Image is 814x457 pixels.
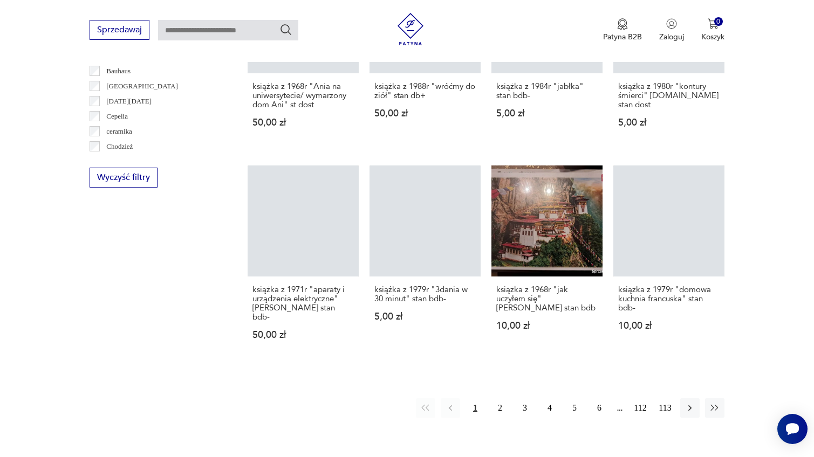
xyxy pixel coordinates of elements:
p: 5,00 zł [374,312,476,321]
a: Sprzedawaj [90,27,149,34]
p: Cepelia [106,110,128,122]
p: Zaloguj [659,32,684,42]
h3: książka z 1979r "domowa kuchnia francuska" stan bdb- [618,285,720,313]
button: 4 [540,398,559,418]
button: 1 [466,398,485,418]
p: [GEOGRAPHIC_DATA] [106,80,178,92]
button: 113 [655,398,675,418]
div: 0 [714,17,723,26]
h3: książka z 1971r "aparaty i urządzenia elektryczne" [PERSON_NAME] stan bdb- [252,285,354,322]
button: 3 [515,398,535,418]
button: Zaloguj [659,18,684,42]
a: ksiąźka z 1979r "3dania w 30 minut" stan bdb-ksiąźka z 1979r "3dania w 30 minut" stan bdb-5,00 zł [370,165,481,361]
h3: książka z 1984r "jabłka" stan bdb- [496,82,598,100]
p: 50,00 zł [252,330,354,340]
img: Ikonka użytkownika [666,18,677,29]
p: 50,00 zł [374,109,476,118]
p: 5,00 zł [618,118,720,127]
a: Ikona medaluPatyna B2B [603,18,642,42]
p: 10,00 zł [618,321,720,330]
p: Bauhaus [106,65,131,77]
img: Ikona medalu [617,18,628,30]
h3: książka z 1968r "jak uczyłem się" [PERSON_NAME] stan bdb [496,285,598,313]
p: [DATE][DATE] [106,95,152,107]
iframe: Smartsupp widget button [777,414,808,444]
p: Chodzież [106,141,133,153]
p: Ćmielów [106,156,132,168]
button: Szukaj [279,23,292,36]
button: 5 [565,398,584,418]
p: 50,00 zł [252,118,354,127]
h3: ksiąźka z 1979r "3dania w 30 minut" stan bdb- [374,285,476,303]
a: książka z 1979r "domowa kuchnia francuska" stan bdb-książka z 1979r "domowa kuchnia francuska" st... [613,165,724,361]
button: Wyczyść filtry [90,168,158,188]
button: 6 [590,398,609,418]
p: 10,00 zł [496,321,598,330]
button: 112 [631,398,650,418]
button: 0Koszyk [701,18,724,42]
p: Koszyk [701,32,724,42]
button: Sprzedawaj [90,20,149,40]
p: 5,00 zł [496,109,598,118]
img: Patyna - sklep z meblami i dekoracjami vintage [394,13,427,45]
button: 2 [490,398,510,418]
img: Ikona koszyka [708,18,719,29]
p: ceramika [106,126,132,137]
h3: książka z 1988r "wróćmy do ziół" stan db+ [374,82,476,100]
p: Patyna B2B [603,32,642,42]
a: książka z 1971r "aparaty i urządzenia elektryczne" J.Bąk stan bdb-książka z 1971r "aparaty i urzą... [248,165,359,361]
a: książka z 1968r "jak uczyłem się" Maksym Gorki stan bdbksiążka z 1968r "jak uczyłem się" [PERSON_... [491,165,603,361]
h3: książka z 1980r "kontury śmierci" [DOMAIN_NAME] stan dost [618,82,720,109]
button: Patyna B2B [603,18,642,42]
h3: książka z 1968r "Ania na uniwersytecie/ wymarzony dom Ani" st dost [252,82,354,109]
